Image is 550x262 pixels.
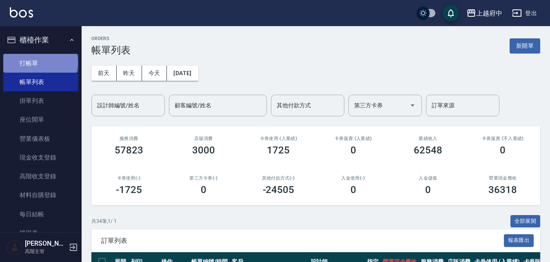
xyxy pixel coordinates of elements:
h2: 卡券使用 (入業績) [251,136,306,141]
button: 上越府中 [463,5,506,22]
button: 昨天 [117,66,142,81]
h5: [PERSON_NAME] [25,240,67,248]
button: 櫃檯作業 [3,29,78,51]
h3: 62548 [414,144,442,156]
h2: ORDERS [91,36,131,41]
a: 營業儀表板 [3,129,78,148]
a: 報表匯出 [504,236,534,244]
h2: 卡券販賣 (不入業績) [475,136,530,141]
h2: 卡券販賣 (入業績) [326,136,381,141]
h3: 0 [350,184,356,195]
a: 每日結帳 [3,205,78,224]
h2: 業績收入 [400,136,455,141]
h2: 入金儲值 [400,175,455,181]
button: save [443,5,459,21]
h3: 57823 [115,144,143,156]
a: 排班表 [3,224,78,242]
a: 新開單 [510,42,540,49]
h3: 36318 [488,184,517,195]
button: 登出 [509,6,540,21]
button: 報表匯出 [504,234,534,247]
a: 現金收支登錄 [3,148,78,167]
button: 全部展開 [510,215,541,228]
span: 訂單列表 [101,237,504,245]
h2: 卡券使用(-) [101,175,156,181]
p: 高階主管 [25,248,67,255]
a: 打帳單 [3,54,78,73]
a: 高階收支登錄 [3,167,78,186]
button: Open [406,99,419,112]
a: 帳單列表 [3,73,78,91]
p: 共 34 筆, 1 / 1 [91,218,117,225]
button: 新開單 [510,38,540,53]
button: [DATE] [167,66,198,81]
h3: -1725 [116,184,142,195]
h2: 店販消費 [176,136,231,141]
h3: 服務消費 [101,136,156,141]
h3: 1725 [267,144,290,156]
h3: -24505 [263,184,295,195]
h2: 入金使用(-) [326,175,381,181]
img: Logo [10,7,33,18]
h3: 0 [201,184,206,195]
button: 前天 [91,66,117,81]
img: Person [7,239,23,255]
button: 今天 [142,66,167,81]
div: 上越府中 [476,8,502,18]
h3: 帳單列表 [91,44,131,56]
h2: 營業現金應收 [475,175,530,181]
a: 材料自購登錄 [3,186,78,204]
h3: 0 [425,184,431,195]
h3: 3000 [192,144,215,156]
h3: 0 [500,144,506,156]
h2: 第三方卡券(-) [176,175,231,181]
a: 掛單列表 [3,91,78,110]
h3: 0 [350,144,356,156]
a: 座位開單 [3,110,78,129]
h2: 其他付款方式(-) [251,175,306,181]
